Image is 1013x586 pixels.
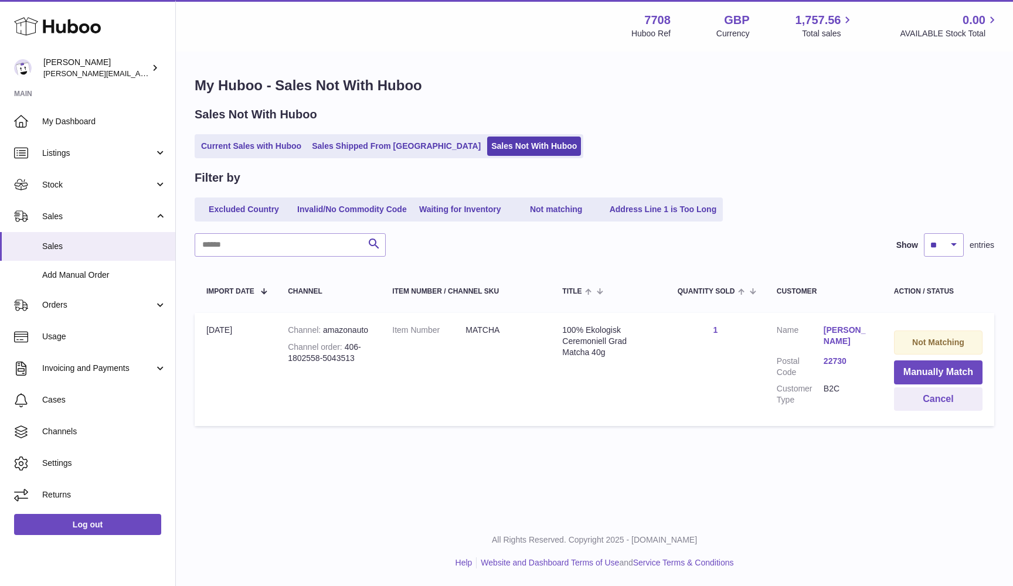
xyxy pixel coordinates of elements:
[42,148,154,159] span: Listings
[42,394,166,406] span: Cases
[900,28,999,39] span: AVAILABLE Stock Total
[42,458,166,469] span: Settings
[900,12,999,39] a: 0.00 AVAILABLE Stock Total
[42,489,166,500] span: Returns
[678,288,735,295] span: Quantity Sold
[42,363,154,374] span: Invoicing and Payments
[894,360,983,384] button: Manually Match
[206,288,254,295] span: Import date
[606,200,721,219] a: Address Line 1 is Too Long
[562,288,582,295] span: Title
[824,383,871,406] dd: B2C
[42,211,154,222] span: Sales
[562,325,654,358] div: 100% Ekologisk Ceremoniell Grad Matcha 40g
[724,12,749,28] strong: GBP
[14,514,161,535] a: Log out
[42,179,154,190] span: Stock
[42,426,166,437] span: Channels
[970,240,994,251] span: entries
[894,387,983,411] button: Cancel
[42,241,166,252] span: Sales
[288,325,323,335] strong: Channel
[195,170,240,186] h2: Filter by
[777,288,871,295] div: Customer
[42,270,166,281] span: Add Manual Order
[392,288,539,295] div: Item Number / Channel SKU
[777,356,824,378] dt: Postal Code
[288,342,345,352] strong: Channel order
[644,12,671,28] strong: 7708
[288,325,369,336] div: amazonauto
[633,558,734,567] a: Service Terms & Conditions
[308,137,485,156] a: Sales Shipped From [GEOGRAPHIC_DATA]
[42,331,166,342] span: Usage
[777,383,824,406] dt: Customer Type
[631,28,671,39] div: Huboo Ref
[392,325,465,336] dt: Item Number
[477,557,733,568] li: and
[197,137,305,156] a: Current Sales with Huboo
[481,558,619,567] a: Website and Dashboard Terms of Use
[894,288,983,295] div: Action / Status
[43,57,149,79] div: [PERSON_NAME]
[197,200,291,219] a: Excluded Country
[824,325,871,347] a: [PERSON_NAME]
[487,137,581,156] a: Sales Not With Huboo
[42,299,154,311] span: Orders
[824,356,871,367] a: 22730
[802,28,854,39] span: Total sales
[43,69,235,78] span: [PERSON_NAME][EMAIL_ADDRESS][DOMAIN_NAME]
[796,12,841,28] span: 1,757.56
[195,313,276,426] td: [DATE]
[413,200,507,219] a: Waiting for Inventory
[185,534,1004,546] p: All Rights Reserved. Copyright 2025 - [DOMAIN_NAME]
[293,200,411,219] a: Invalid/No Commodity Code
[288,342,369,364] div: 406-1802558-5043513
[963,12,985,28] span: 0.00
[195,76,994,95] h1: My Huboo - Sales Not With Huboo
[42,116,166,127] span: My Dashboard
[896,240,918,251] label: Show
[14,59,32,77] img: victor@erbology.co
[796,12,855,39] a: 1,757.56 Total sales
[777,325,824,350] dt: Name
[455,558,472,567] a: Help
[912,338,964,347] strong: Not Matching
[195,107,317,122] h2: Sales Not With Huboo
[509,200,603,219] a: Not matching
[288,288,369,295] div: Channel
[713,325,718,335] a: 1
[465,325,539,336] dd: MATCHA
[716,28,750,39] div: Currency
